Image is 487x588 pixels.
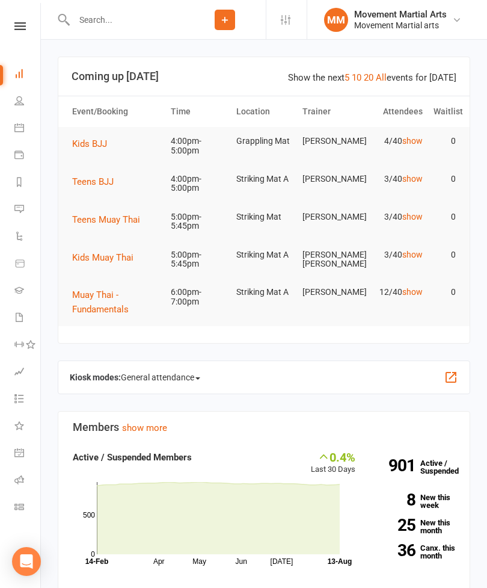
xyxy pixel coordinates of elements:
td: [PERSON_NAME] [297,278,363,306]
a: Assessments [14,359,41,386]
span: Kids Muay Thai [72,252,133,263]
a: show [402,136,423,146]
a: 8New this week [373,494,456,509]
td: Striking Mat A [231,241,296,269]
span: Muay Thai - Fundamentals [72,289,129,315]
td: Striking Mat [231,203,296,231]
a: show [402,174,423,184]
a: show [402,212,423,221]
a: Reports [14,170,41,197]
span: General attendance [121,368,200,387]
span: Teens BJJ [72,176,114,187]
div: 0.4% [311,450,355,463]
a: 20 [364,72,373,83]
div: MM [324,8,348,32]
th: Trainer [297,96,363,127]
a: show [402,287,423,297]
td: Striking Mat A [231,165,296,193]
div: Last 30 Days [311,450,355,476]
input: Search... [70,11,184,28]
a: Dashboard [14,61,41,88]
div: Open Intercom Messenger [12,547,41,576]
a: show [402,250,423,259]
td: 4:00pm-5:00pm [165,165,231,203]
button: Muay Thai - Fundamentals [72,288,160,317]
td: 0 [428,165,461,193]
button: Teens BJJ [72,175,122,189]
th: Attendees [363,96,428,127]
a: 36Canx. this month [373,544,456,560]
strong: Kiosk modes: [70,373,121,382]
button: Kids Muay Thai [72,250,142,265]
a: All [376,72,387,83]
a: What's New [14,413,41,441]
td: [PERSON_NAME] [PERSON_NAME] [297,241,363,279]
strong: 36 [373,542,415,559]
td: [PERSON_NAME] [297,203,363,231]
a: 25New this month [373,519,456,534]
td: 0 [428,127,461,155]
td: 3/40 [363,165,428,193]
td: 3/40 [363,203,428,231]
h3: Coming up [DATE] [72,70,456,82]
div: Movement Martial Arts [354,9,447,20]
a: Roll call kiosk mode [14,468,41,495]
td: 4/40 [363,127,428,155]
td: 0 [428,203,461,231]
td: 4:00pm-5:00pm [165,127,231,165]
span: Kids BJJ [72,138,107,149]
a: Product Sales [14,251,41,278]
strong: 901 [373,457,415,474]
div: Show the next events for [DATE] [288,70,456,85]
a: General attendance kiosk mode [14,441,41,468]
strong: 8 [373,492,415,508]
a: 901Active / Suspended [367,450,465,484]
td: [PERSON_NAME] [297,127,363,155]
button: Teens Muay Thai [72,212,149,227]
a: 5 [345,72,349,83]
span: Teens Muay Thai [72,214,140,225]
a: 10 [352,72,361,83]
th: Time [165,96,231,127]
div: Movement Martial arts [354,20,447,31]
td: Striking Mat A [231,278,296,306]
strong: Active / Suspended Members [73,452,192,463]
th: Waitlist [428,96,461,127]
td: 0 [428,278,461,306]
td: 5:00pm-5:45pm [165,241,231,279]
th: Event/Booking [67,96,165,127]
a: Payments [14,143,41,170]
button: Kids BJJ [72,137,115,151]
a: People [14,88,41,116]
td: 6:00pm-7:00pm [165,278,231,316]
th: Location [231,96,296,127]
td: Grappling Mat [231,127,296,155]
a: Calendar [14,116,41,143]
h3: Members [73,421,455,433]
a: show more [122,422,167,433]
td: 12/40 [363,278,428,306]
td: 3/40 [363,241,428,269]
a: Class kiosk mode [14,495,41,522]
strong: 25 [373,517,415,533]
td: [PERSON_NAME] [297,165,363,193]
td: 0 [428,241,461,269]
td: 5:00pm-5:45pm [165,203,231,241]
